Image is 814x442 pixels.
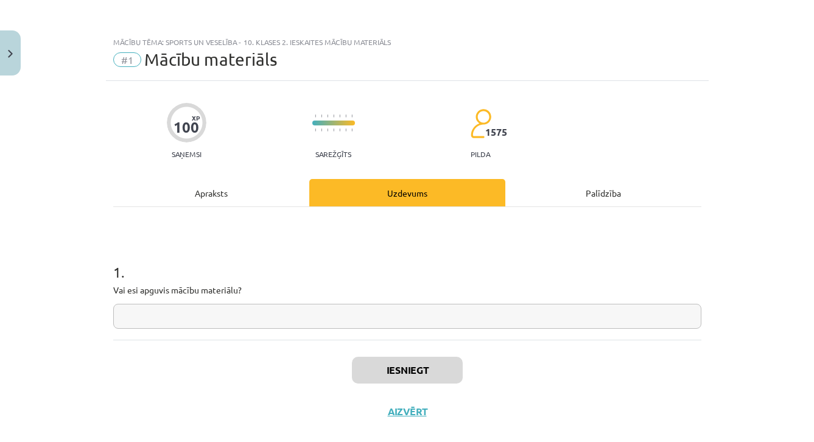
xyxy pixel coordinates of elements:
[144,49,277,69] span: Mācību materiāls
[113,242,701,280] h1: 1 .
[352,357,463,384] button: Iesniegt
[471,150,490,158] p: pilda
[113,38,701,46] div: Mācību tēma: Sports un veselība - 10. klases 2. ieskaites mācību materiāls
[315,150,351,158] p: Sarežģīts
[339,114,340,118] img: icon-short-line-57e1e144782c952c97e751825c79c345078a6d821885a25fce030b3d8c18986b.svg
[345,128,346,132] img: icon-short-line-57e1e144782c952c97e751825c79c345078a6d821885a25fce030b3d8c18986b.svg
[167,150,206,158] p: Saņemsi
[327,114,328,118] img: icon-short-line-57e1e144782c952c97e751825c79c345078a6d821885a25fce030b3d8c18986b.svg
[485,127,507,138] span: 1575
[505,179,701,206] div: Palīdzība
[327,128,328,132] img: icon-short-line-57e1e144782c952c97e751825c79c345078a6d821885a25fce030b3d8c18986b.svg
[470,108,491,139] img: students-c634bb4e5e11cddfef0936a35e636f08e4e9abd3cc4e673bd6f9a4125e45ecb1.svg
[321,128,322,132] img: icon-short-line-57e1e144782c952c97e751825c79c345078a6d821885a25fce030b3d8c18986b.svg
[309,179,505,206] div: Uzdevums
[113,284,701,296] p: Vai esi apguvis mācību materiālu?
[315,114,316,118] img: icon-short-line-57e1e144782c952c97e751825c79c345078a6d821885a25fce030b3d8c18986b.svg
[174,119,199,136] div: 100
[113,52,141,67] span: #1
[339,128,340,132] img: icon-short-line-57e1e144782c952c97e751825c79c345078a6d821885a25fce030b3d8c18986b.svg
[321,114,322,118] img: icon-short-line-57e1e144782c952c97e751825c79c345078a6d821885a25fce030b3d8c18986b.svg
[351,128,353,132] img: icon-short-line-57e1e144782c952c97e751825c79c345078a6d821885a25fce030b3d8c18986b.svg
[345,114,346,118] img: icon-short-line-57e1e144782c952c97e751825c79c345078a6d821885a25fce030b3d8c18986b.svg
[333,128,334,132] img: icon-short-line-57e1e144782c952c97e751825c79c345078a6d821885a25fce030b3d8c18986b.svg
[8,50,13,58] img: icon-close-lesson-0947bae3869378f0d4975bcd49f059093ad1ed9edebbc8119c70593378902aed.svg
[333,114,334,118] img: icon-short-line-57e1e144782c952c97e751825c79c345078a6d821885a25fce030b3d8c18986b.svg
[315,128,316,132] img: icon-short-line-57e1e144782c952c97e751825c79c345078a6d821885a25fce030b3d8c18986b.svg
[384,405,430,418] button: Aizvērt
[192,114,200,121] span: XP
[113,179,309,206] div: Apraksts
[351,114,353,118] img: icon-short-line-57e1e144782c952c97e751825c79c345078a6d821885a25fce030b3d8c18986b.svg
